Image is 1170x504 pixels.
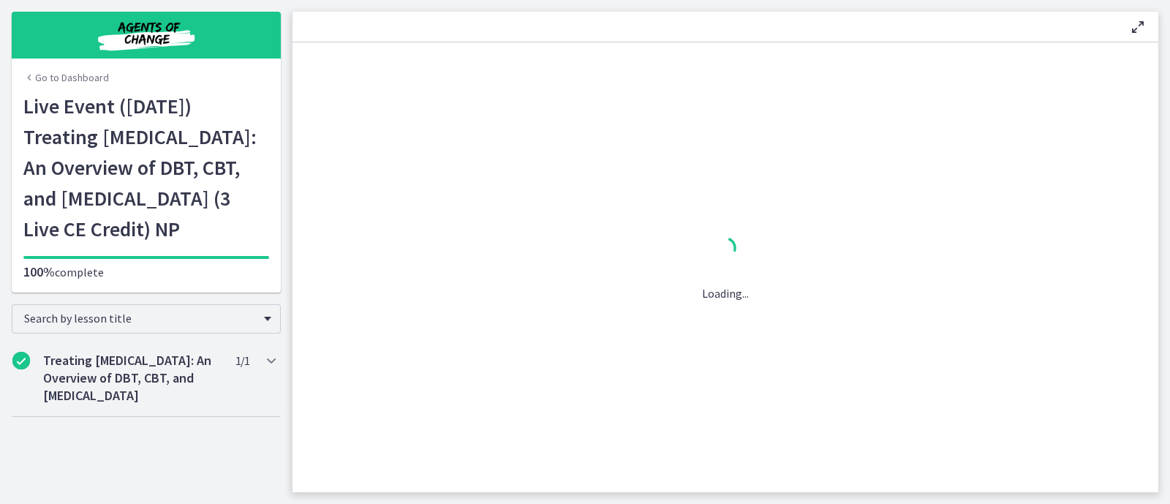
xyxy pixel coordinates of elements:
[24,311,257,326] span: Search by lesson title
[12,304,281,334] div: Search by lesson title
[23,263,55,280] span: 100%
[702,285,749,302] p: Loading...
[23,91,269,244] h1: Live Event ([DATE]) Treating [MEDICAL_DATA]: An Overview of DBT, CBT, and [MEDICAL_DATA] (3 Live ...
[58,18,234,53] img: Agents of Change Social Work Test Prep
[23,70,109,85] a: Go to Dashboard
[702,233,749,267] div: 1
[43,352,222,405] h2: Treating [MEDICAL_DATA]: An Overview of DBT, CBT, and [MEDICAL_DATA]
[23,263,269,281] p: complete
[12,352,30,369] i: Completed
[235,352,249,369] span: 1 / 1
